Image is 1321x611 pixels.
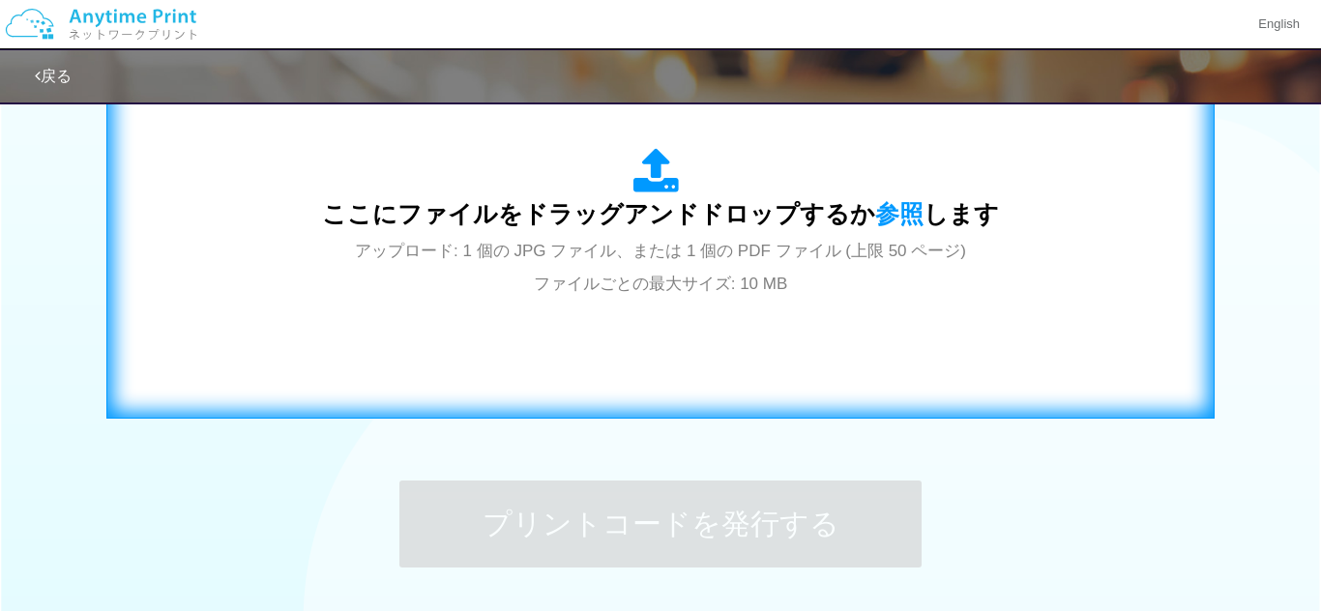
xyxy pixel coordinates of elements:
a: 戻る [35,68,72,84]
button: プリントコードを発行する [399,480,922,567]
span: ここにファイルをドラッグアンドドロップするか します [322,200,999,227]
span: アップロード: 1 個の JPG ファイル、または 1 個の PDF ファイル (上限 50 ページ) ファイルごとの最大サイズ: 10 MB [355,242,966,293]
span: 参照 [875,200,924,227]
